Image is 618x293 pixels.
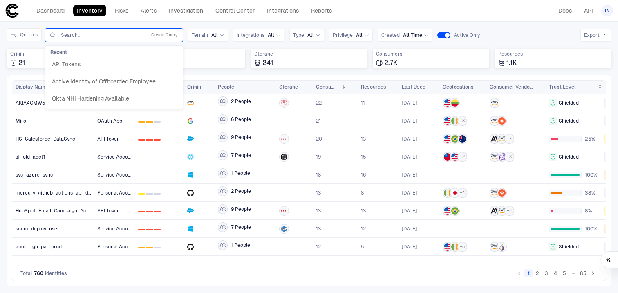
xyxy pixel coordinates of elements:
span: All Time [403,32,422,38]
img: IE [451,243,459,251]
a: Docs [555,5,575,16]
span: sf_old_acct1 [16,154,45,160]
span: [DATE] [402,244,417,250]
span: Okta NHI Hardening Available [52,95,129,102]
div: AWS [491,243,498,251]
span: [DATE] [402,226,417,232]
div: AWS [491,189,498,197]
span: 1 People [231,242,250,248]
span: 241 [262,59,273,67]
span: [DATE] [402,100,417,106]
div: 1 [146,121,153,123]
span: [DATE] [402,136,417,142]
span: Consumer Vendors [490,84,534,90]
span: 13 [316,226,321,232]
img: US [451,153,459,161]
span: 25% [585,136,598,142]
div: Palo Alto Networks [498,189,506,197]
div: 19.4.2025 11:52:16 [402,136,417,142]
span: Active Only [454,32,480,38]
span: API Tokens [52,60,81,68]
span: HubSpot_Email_Campaign_Access [16,208,91,214]
span: Service Account [97,172,136,178]
a: Control Center [212,5,258,16]
span: 2 People [231,188,251,195]
span: Storage [254,51,364,57]
span: + 3 [507,154,512,160]
div: Anthropic [491,207,498,215]
span: 20 [316,136,322,142]
span: + 5 [460,244,465,250]
span: 12 [361,226,366,232]
span: Personal Access Token [97,244,150,250]
button: Go to next page [589,269,597,277]
span: apollo_gh_pat_prod [16,244,62,250]
span: 100% [585,226,598,232]
div: Palo Alto Networks [498,117,506,125]
span: 38% [585,190,598,196]
button: Go to page 85 [578,269,588,277]
span: 1.1K‏ [506,59,517,67]
button: Go to page 2 [533,269,542,277]
span: Privilege [333,32,353,38]
div: AWS [498,135,506,143]
span: + 4 [460,190,465,196]
span: 5 [361,244,364,250]
div: 1 [146,211,153,212]
span: Shielded [559,244,579,250]
div: 18.2.2025 13:07:26 [402,226,417,232]
span: 6 People [231,116,251,123]
span: 13 [316,190,321,196]
div: 0 [138,229,145,230]
a: Alerts [137,5,160,16]
div: Expand queries side panel [7,28,45,41]
button: Go to page 4 [551,269,560,277]
a: Integrations [263,5,302,16]
div: AWS [491,117,498,125]
span: Terrain [192,32,208,38]
span: 18 [316,172,321,178]
span: Resources [498,51,608,57]
div: 0 [138,247,145,248]
span: API Token [97,136,120,142]
div: Total consumers using identities [372,49,489,68]
span: Origin [187,84,201,90]
span: HS_Salesforce_DataSync [16,136,75,142]
span: Display Name [16,84,48,90]
img: US [444,99,451,107]
span: svc_azure_sync [16,172,53,178]
span: 9 People [231,206,251,212]
a: Dashboard [33,5,68,16]
div: 2 [154,121,161,123]
span: Consumers [316,84,338,90]
span: 8 [361,190,364,196]
div: 23.10.2024 23:57:51 [402,118,417,124]
span: Service Account [97,154,136,160]
span: People [218,84,234,90]
div: Anthropic [491,135,498,143]
span: Integrations [237,32,264,38]
span: Trust Level [549,84,576,90]
div: 0 [138,193,145,195]
div: AWS [491,99,498,107]
span: [DATE] [402,190,417,196]
button: IN [602,5,613,16]
span: Recent [50,49,67,56]
span: Resources [361,84,386,90]
span: 16 [361,172,366,178]
img: BR [451,207,459,215]
span: Personal Access Token [97,190,150,196]
span: 13 [361,136,366,142]
span: Type [293,32,304,38]
span: 2.7K‏ [384,59,398,67]
div: 18.4.2025 15:00:51 [402,154,417,160]
div: AWS [491,153,498,161]
span: Consumers [376,51,486,57]
span: Created [381,32,400,38]
div: Tor [498,243,506,251]
span: All [211,32,218,38]
span: Shielded [559,100,579,106]
div: 1 [146,193,153,195]
img: IE [451,117,459,125]
span: API Token [97,208,120,214]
